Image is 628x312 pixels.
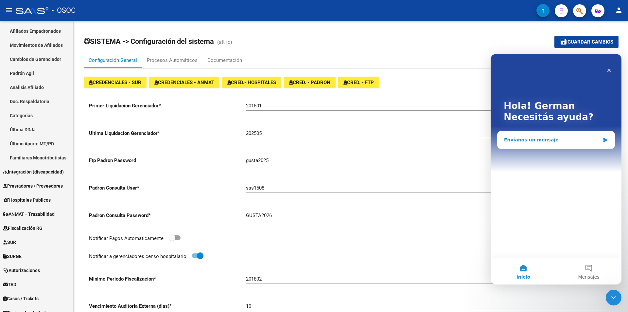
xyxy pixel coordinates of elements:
[615,6,623,14] mat-icon: person
[52,3,76,18] span: - OSOC
[3,267,40,274] span: Autorizaciones
[222,77,281,88] button: CRED.- HOSPITALES
[89,130,246,137] p: Ultima Liquidacion Gerenciador
[89,253,186,259] span: Notificar a gerenciadores censo hospitalario
[343,80,374,85] span: CRED. - FTP
[89,80,141,85] span: CREDENCIALES - SUR
[147,57,198,64] div: Procesos Automáticos
[207,57,242,64] div: Documentación
[3,239,16,246] span: SUR
[5,6,13,14] mat-icon: menu
[89,303,246,310] p: Vencimiento Auditoria Externa (dias)
[89,275,246,283] p: Minimo Periodo Fiscalizacion
[89,184,246,192] p: Padron Consulta User
[491,54,621,284] iframe: Intercom live chat
[89,235,164,241] span: Notificar Pagos Automaticamente
[3,281,16,288] span: TAD
[3,168,64,175] span: Integración (discapacidad)
[554,36,619,48] button: Guardar cambios
[154,80,214,85] span: CREDENCIALES - ANMAT
[89,57,137,64] div: Configuración General
[3,196,51,204] span: Hospitales Públicos
[3,295,39,302] span: Casos / Tickets
[84,77,147,88] button: CREDENCIALES - SUR
[3,225,43,232] span: Fiscalización RG
[3,182,63,190] span: Prestadores / Proveedores
[89,157,246,164] p: Ftp Padron Password
[84,37,214,46] span: SISTEMA -> Configuración del sistema
[217,39,232,45] span: (alt+c)
[338,77,379,88] button: CRED. - FTP
[289,80,330,85] span: CRED. - PADRON
[606,290,621,305] iframe: Intercom live chat
[89,212,246,219] p: Padron Consulta Password
[227,80,276,85] span: CRED.- HOSPITALES
[567,39,613,45] span: Guardar cambios
[560,38,567,46] mat-icon: save
[284,77,336,88] button: CRED. - PADRON
[149,77,219,88] button: CREDENCIALES - ANMAT
[3,253,22,260] span: SURGE
[89,102,246,109] p: Primer Liquidacion Gerenciador
[3,211,55,218] span: ANMAT - Trazabilidad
